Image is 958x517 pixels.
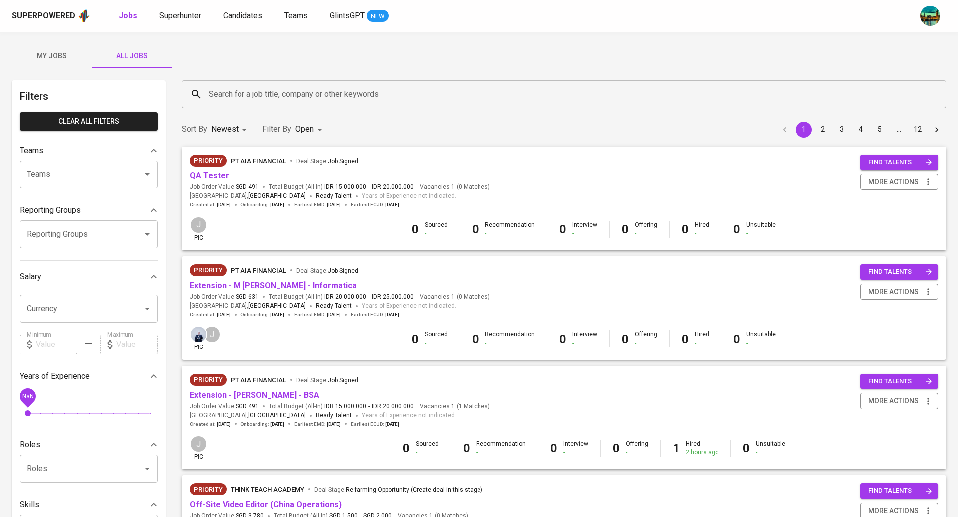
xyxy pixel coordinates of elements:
span: Total Budget (All-In) [269,183,414,191]
b: 0 [412,222,419,236]
button: Go to page 3 [834,122,850,138]
span: Created at : [190,201,231,208]
div: 2 hours ago [686,448,718,457]
span: SGD 491 [236,183,259,191]
div: Roles [20,435,158,455]
span: Ready Talent [316,192,352,199]
span: [DATE] [217,201,231,208]
div: pic [190,326,207,351]
span: Earliest ECJD : [351,421,399,428]
b: 0 [559,222,566,236]
span: NEW [367,11,389,21]
div: pic [190,435,207,461]
span: Think Teach Academy [231,486,304,493]
a: Candidates [223,10,264,22]
span: Onboarding : [240,421,284,428]
span: Created at : [190,421,231,428]
span: Ready Talent [316,302,352,309]
span: Total Budget (All-In) [269,293,414,301]
span: Clear All filters [28,115,150,128]
span: Job Order Value [190,402,259,411]
span: [DATE] [270,311,284,318]
div: Hired [695,221,709,238]
div: New Job received from Demand Team [190,264,227,276]
span: PT AIA FINANCIAL [231,376,286,384]
b: 1 [673,441,680,455]
div: Offering [635,330,657,347]
span: Priority [190,156,227,166]
div: Offering [635,221,657,238]
span: SGD 631 [236,293,259,301]
div: Teams [20,141,158,161]
div: Interview [572,330,597,347]
button: Open [140,168,154,181]
span: Priority [190,375,227,385]
p: Newest [211,123,239,135]
input: Value [36,335,77,354]
span: - [368,183,370,191]
div: Recommendation [485,221,535,238]
a: Off-Site Video Editor (China Operations) [190,500,342,509]
button: Go to page 2 [815,122,831,138]
div: - [695,339,709,347]
button: Clear All filters [20,112,158,131]
button: find talents [860,374,938,389]
span: Job Order Value [190,293,259,301]
span: GlintsGPT [330,11,365,20]
div: Years of Experience [20,366,158,386]
div: Hired [695,330,709,347]
div: - [626,448,648,457]
b: 0 [550,441,557,455]
b: 0 [682,222,689,236]
div: Interview [572,221,597,238]
span: - [368,293,370,301]
span: Years of Experience not indicated. [362,301,456,311]
span: Vacancies ( 0 Matches ) [420,183,490,191]
button: find talents [860,483,938,499]
div: - [635,229,657,238]
span: - [368,402,370,411]
div: - [485,339,535,347]
div: - [425,229,448,238]
img: app logo [77,8,91,23]
span: NaN [22,392,33,399]
nav: pagination navigation [775,122,946,138]
span: My Jobs [18,50,86,62]
div: Skills [20,495,158,515]
span: Job Order Value [190,183,259,191]
div: - [695,229,709,238]
button: more actions [860,284,938,300]
span: [GEOGRAPHIC_DATA] [248,411,306,421]
div: Open [295,120,326,139]
span: Total Budget (All-In) [269,402,414,411]
span: more actions [868,176,919,188]
b: 0 [622,332,629,346]
span: Candidates [223,11,262,20]
span: Earliest EMD : [294,421,341,428]
button: more actions [860,393,938,409]
span: [DATE] [217,421,231,428]
div: New Job received from Demand Team [190,374,227,386]
button: Go to next page [929,122,945,138]
button: Open [140,227,154,241]
span: 1 [450,183,455,191]
button: Open [140,462,154,476]
b: 0 [743,441,750,455]
b: 0 [463,441,470,455]
span: find talents [868,157,932,168]
span: Open [295,124,314,134]
p: Filter By [262,123,291,135]
span: find talents [868,266,932,278]
input: Value [116,335,158,354]
span: Earliest EMD : [294,311,341,318]
span: Deal Stage : [296,267,358,274]
span: 1 [450,293,455,301]
span: [GEOGRAPHIC_DATA] [248,191,306,201]
span: Priority [190,265,227,275]
span: more actions [868,286,919,298]
span: Priority [190,485,227,495]
span: [DATE] [327,201,341,208]
div: - [746,339,776,347]
button: page 1 [796,122,812,138]
span: more actions [868,505,919,517]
